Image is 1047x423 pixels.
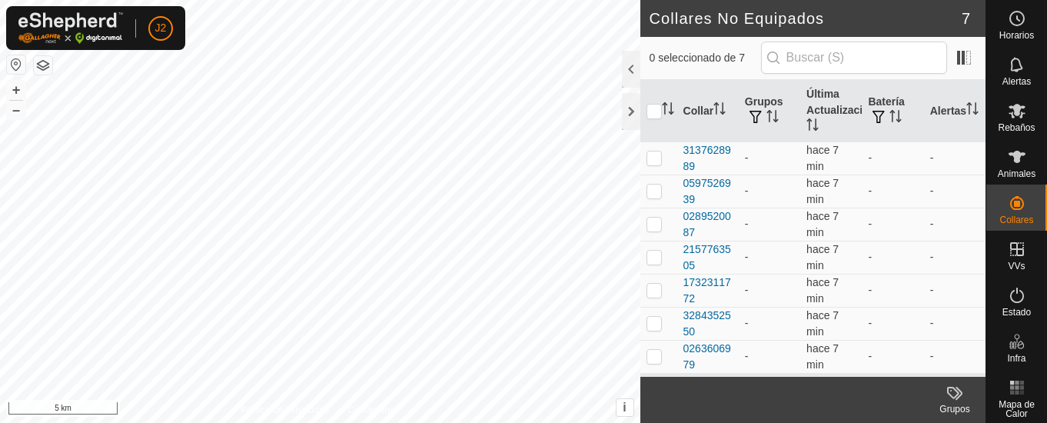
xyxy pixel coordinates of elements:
[806,121,819,133] p-sorticon: Activar para ordenar
[806,144,839,172] span: 11 oct 2025, 14:50
[924,208,986,241] td: -
[924,142,986,175] td: -
[924,274,986,307] td: -
[662,105,674,117] p-sorticon: Activar para ordenar
[713,105,726,117] p-sorticon: Activar para ordenar
[889,112,902,125] p-sorticon: Activar para ordenar
[862,175,923,208] td: -
[924,402,986,416] div: Grupos
[1002,77,1031,86] span: Alertas
[800,80,862,142] th: Última Actualización
[862,208,923,241] td: -
[924,80,986,142] th: Alertas
[617,399,633,416] button: i
[739,241,800,274] td: -
[683,241,733,274] div: 2157763505
[739,175,800,208] td: -
[862,340,923,373] td: -
[806,177,839,205] span: 11 oct 2025, 14:50
[924,307,986,340] td: -
[761,42,947,74] input: Buscar (S)
[924,340,986,373] td: -
[683,275,733,307] div: 1732311772
[806,276,839,305] span: 11 oct 2025, 14:50
[683,308,733,340] div: 3284352550
[739,307,800,340] td: -
[7,101,25,119] button: –
[683,341,733,373] div: 0263606979
[998,123,1035,132] span: Rebaños
[1002,308,1031,317] span: Estado
[739,340,800,373] td: -
[241,403,329,417] a: Política de Privacidad
[999,31,1034,40] span: Horarios
[806,309,839,338] span: 11 oct 2025, 14:50
[998,169,1035,178] span: Animales
[990,400,1043,418] span: Mapa de Calor
[806,342,839,371] span: 11 oct 2025, 14:50
[18,12,123,44] img: Logo Gallagher
[962,7,970,30] span: 7
[739,274,800,307] td: -
[924,175,986,208] td: -
[347,403,399,417] a: Contáctenos
[683,175,733,208] div: 0597526939
[862,80,923,142] th: Batería
[966,105,979,117] p-sorticon: Activar para ordenar
[683,208,733,241] div: 0289520087
[1008,261,1025,271] span: VVs
[862,241,923,274] td: -
[862,142,923,175] td: -
[739,80,800,142] th: Grupos
[739,208,800,241] td: -
[650,9,962,28] h2: Collares No Equipados
[739,142,800,175] td: -
[862,274,923,307] td: -
[7,55,25,74] button: Restablecer Mapa
[683,142,733,175] div: 3137628989
[924,241,986,274] td: -
[155,20,167,36] span: J2
[806,243,839,271] span: 11 oct 2025, 14:50
[766,112,779,125] p-sorticon: Activar para ordenar
[806,210,839,238] span: 11 oct 2025, 14:50
[999,215,1033,225] span: Collares
[677,80,739,142] th: Collar
[650,50,761,66] span: 0 seleccionado de 7
[862,307,923,340] td: -
[34,56,52,75] button: Capas del Mapa
[1007,354,1025,363] span: Infra
[7,81,25,99] button: +
[623,401,626,414] span: i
